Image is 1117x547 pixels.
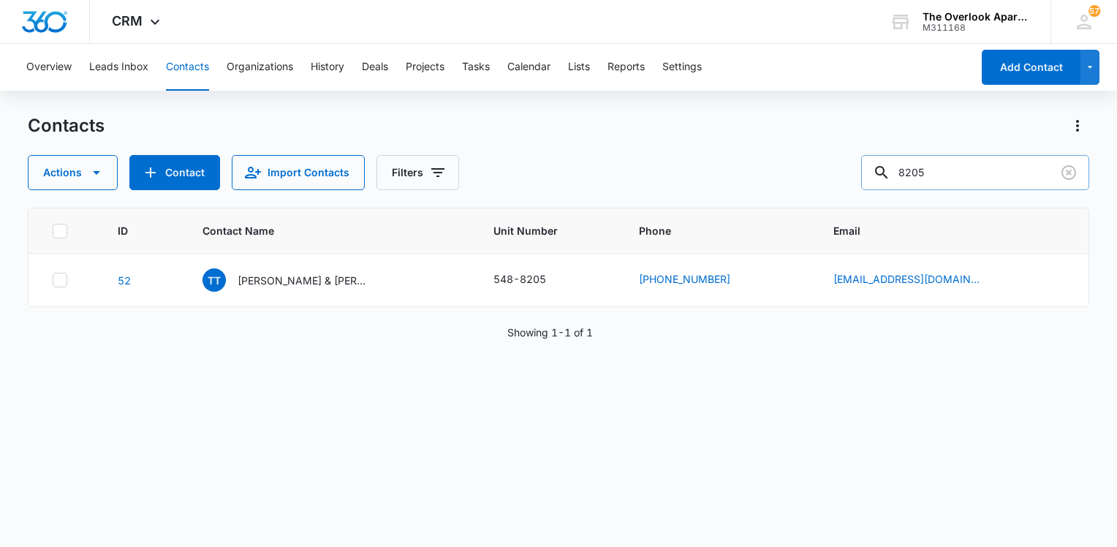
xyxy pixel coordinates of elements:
button: Settings [662,44,702,91]
button: Add Contact [129,155,220,190]
span: ID [118,223,146,238]
p: [PERSON_NAME] & [PERSON_NAME] [238,273,369,288]
span: TT [202,268,226,292]
button: History [311,44,344,91]
input: Search Contacts [861,155,1089,190]
div: Phone - (970) 413-3220 - Select to Edit Field [639,271,757,289]
div: account id [923,23,1029,33]
div: Email - Tristen@gmail.com - Select to Edit Field [833,271,1006,289]
span: Email [833,223,1043,238]
button: Tasks [462,44,490,91]
a: [PHONE_NUMBER] [639,271,730,287]
button: Reports [607,44,645,91]
button: Lists [568,44,590,91]
a: Navigate to contact details page for Tristen Thompson & Daisy Reed [118,274,131,287]
p: Showing 1-1 of 1 [507,325,593,340]
div: account name [923,11,1029,23]
span: CRM [112,13,143,29]
span: 57 [1088,5,1100,17]
div: Unit Number - 548-8205 - Select to Edit Field [493,271,572,289]
div: 548-8205 [493,271,546,287]
span: Contact Name [202,223,437,238]
div: Contact Name - Tristen Thompson & Daisy Reed - Select to Edit Field [202,268,395,292]
button: Contacts [166,44,209,91]
button: Filters [376,155,459,190]
h1: Contacts [28,115,105,137]
button: Organizations [227,44,293,91]
button: Actions [28,155,118,190]
button: Import Contacts [232,155,365,190]
button: Leads Inbox [89,44,148,91]
a: [EMAIL_ADDRESS][DOMAIN_NAME] [833,271,980,287]
span: Phone [639,223,777,238]
button: Deals [362,44,388,91]
button: Actions [1066,114,1089,137]
span: Unit Number [493,223,604,238]
button: Calendar [507,44,550,91]
div: notifications count [1088,5,1100,17]
button: Add Contact [982,50,1080,85]
button: Projects [406,44,444,91]
button: Overview [26,44,72,91]
button: Clear [1057,161,1080,184]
